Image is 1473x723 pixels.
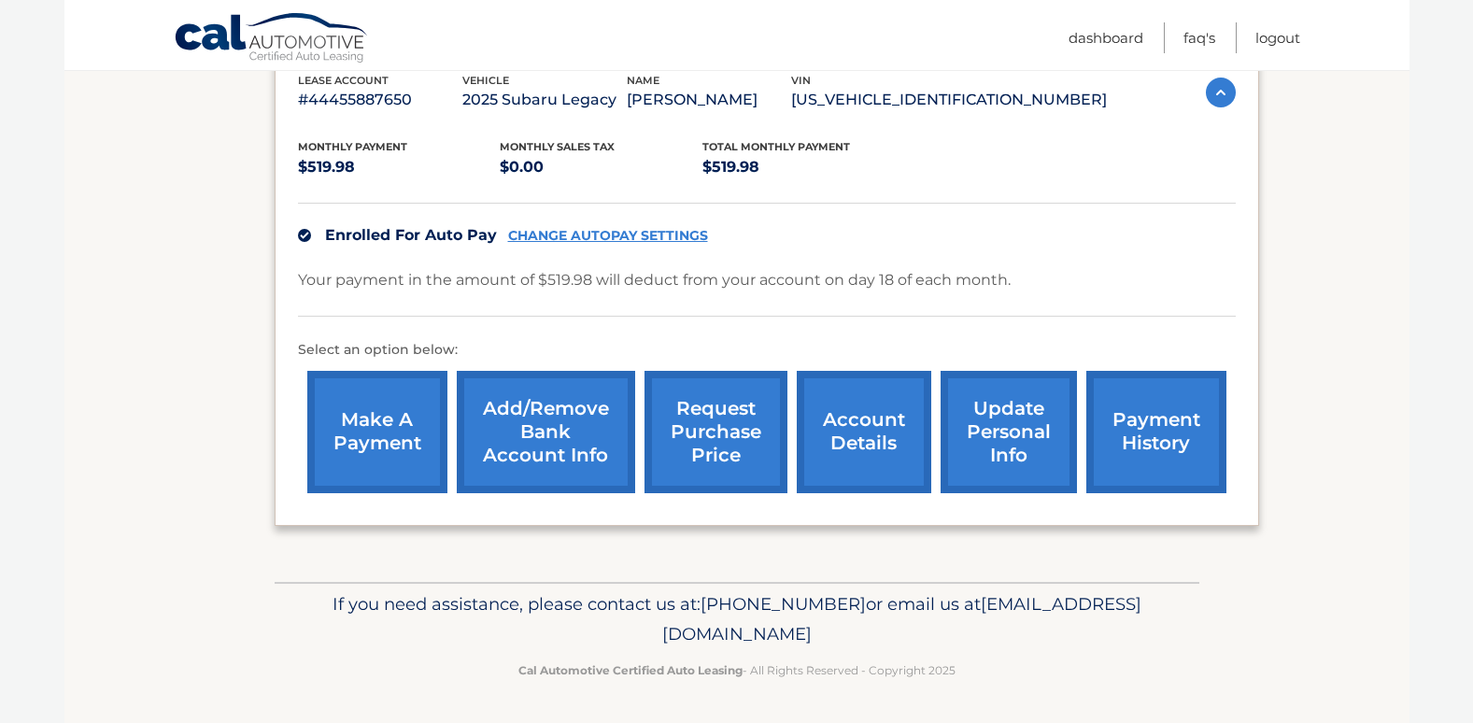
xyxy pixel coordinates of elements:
[500,154,702,180] p: $0.00
[1206,78,1236,107] img: accordion-active.svg
[644,371,787,493] a: request purchase price
[701,593,866,615] span: [PHONE_NUMBER]
[287,589,1187,649] p: If you need assistance, please contact us at: or email us at
[627,74,659,87] span: name
[307,371,447,493] a: make a payment
[1255,22,1300,53] a: Logout
[1183,22,1215,53] a: FAQ's
[500,140,615,153] span: Monthly sales Tax
[298,74,389,87] span: lease account
[702,154,905,180] p: $519.98
[298,229,311,242] img: check.svg
[1086,371,1226,493] a: payment history
[791,87,1107,113] p: [US_VEHICLE_IDENTIFICATION_NUMBER]
[325,226,497,244] span: Enrolled For Auto Pay
[462,87,627,113] p: 2025 Subaru Legacy
[298,87,462,113] p: #44455887650
[298,140,407,153] span: Monthly Payment
[508,228,708,244] a: CHANGE AUTOPAY SETTINGS
[457,371,635,493] a: Add/Remove bank account info
[791,74,811,87] span: vin
[462,74,509,87] span: vehicle
[174,12,370,66] a: Cal Automotive
[287,660,1187,680] p: - All Rights Reserved - Copyright 2025
[797,371,931,493] a: account details
[1069,22,1143,53] a: Dashboard
[518,663,743,677] strong: Cal Automotive Certified Auto Leasing
[627,87,791,113] p: [PERSON_NAME]
[702,140,850,153] span: Total Monthly Payment
[298,154,501,180] p: $519.98
[298,267,1011,293] p: Your payment in the amount of $519.98 will deduct from your account on day 18 of each month.
[298,339,1236,361] p: Select an option below:
[941,371,1077,493] a: update personal info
